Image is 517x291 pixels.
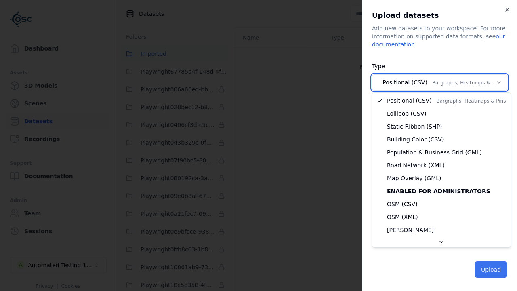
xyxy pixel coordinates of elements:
div: Enabled for administrators [374,185,509,198]
span: Bargraphs, Heatmaps & Pins [437,98,506,104]
span: Static Ribbon (SHP) [387,122,442,131]
span: Positional (CSV) [387,97,506,105]
span: Building Color (CSV) [387,135,444,143]
span: Lollipop (CSV) [387,110,427,118]
span: [PERSON_NAME] [387,226,434,234]
span: Population & Business Grid (GML) [387,148,482,156]
span: Road Network (XML) [387,161,445,169]
span: Map Overlay (GML) [387,174,441,182]
span: OSM (CSV) [387,200,418,208]
span: OSM (XML) [387,213,418,221]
